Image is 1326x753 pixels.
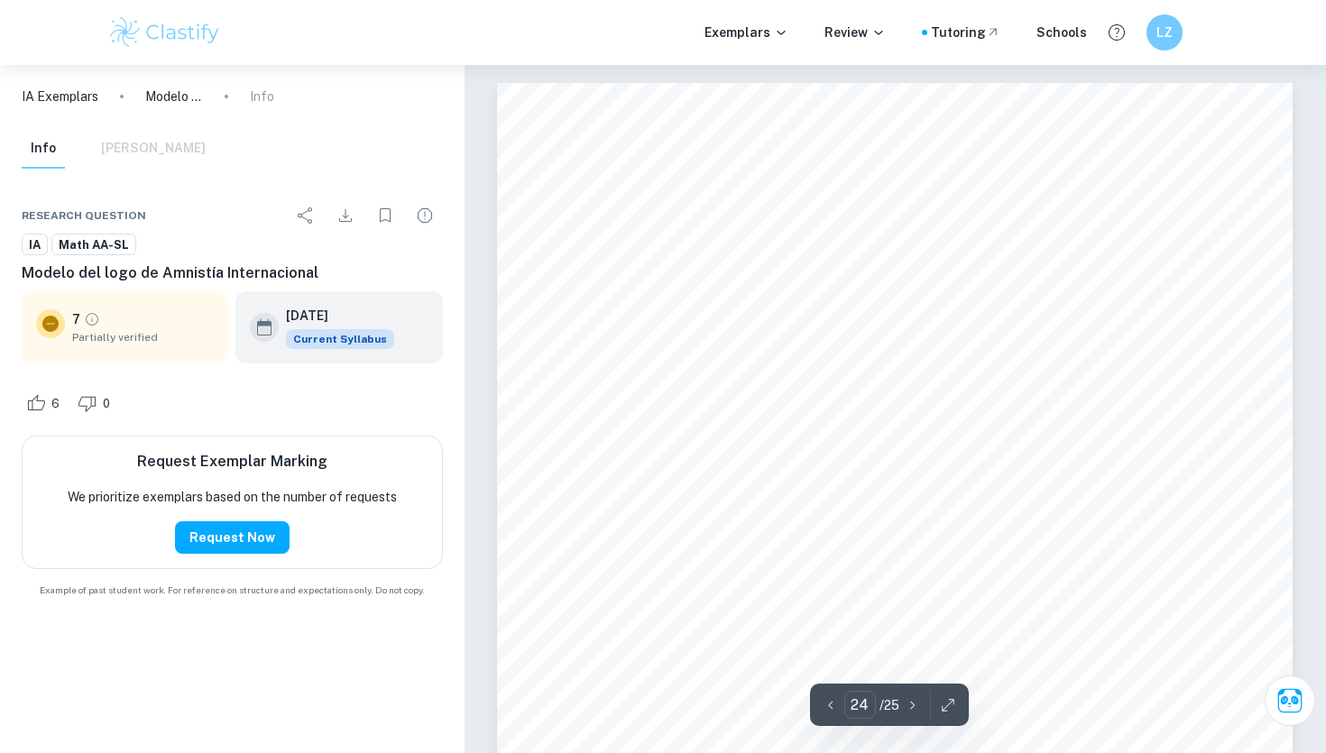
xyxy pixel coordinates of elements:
img: Clastify logo [107,14,222,51]
h6: LZ [1155,23,1175,42]
p: Info [250,87,274,106]
span: Research question [22,207,146,224]
h6: [DATE] [286,306,380,326]
a: IA [22,234,48,256]
p: / 25 [879,695,899,715]
span: 6 [41,395,69,413]
a: IA Exemplars [22,87,98,106]
div: Like [22,389,69,418]
h6: Request Exemplar Marking [137,451,327,473]
span: Partially verified [72,329,214,345]
button: Ask Clai [1265,675,1315,726]
span: 0 [93,395,120,413]
div: Dislike [73,389,120,418]
span: Modelo del logo de Amnistía Internacional [711,644,1079,666]
h6: Modelo del logo de Amnistía Internacional [22,262,443,284]
span: Programa de Bachillerato Internacional [769,422,1022,438]
button: Request Now [175,521,290,554]
div: Share [288,197,324,234]
span: IA [23,236,47,254]
button: Help and Feedback [1101,17,1132,48]
p: We prioritize exemplars based on the number of requests [68,487,397,507]
a: Tutoring [931,23,1000,42]
div: Bookmark [367,197,403,234]
span: Evaluación Interna [834,551,956,567]
span: Example of past student work. For reference on structure and expectations only. Do not copy. [22,583,443,597]
span: Math AA-SL [52,236,135,254]
p: Exemplars [704,23,788,42]
span: Mates AE NM Evaluación Interna [594,133,795,147]
button: Info [22,129,65,169]
a: Schools [1036,23,1087,42]
p: Modelo del logo de Amnistía Internacional [145,87,203,106]
div: Download [327,197,364,234]
span: Current Syllabus [286,329,394,349]
div: This exemplar is based on the current syllabus. Feel free to refer to it for inspiration/ideas wh... [286,329,394,349]
a: Grade partially verified [84,311,100,327]
button: LZ [1146,14,1183,51]
p: 7 [72,309,80,329]
span: Mates Análisis y Enfoques (NM) [788,496,1000,512]
a: Math AA-SL [51,234,136,256]
p: Review [824,23,886,42]
div: Report issue [407,197,443,234]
